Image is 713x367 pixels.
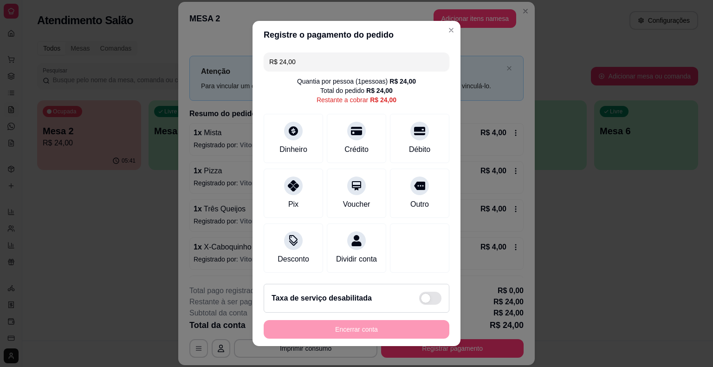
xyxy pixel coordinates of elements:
div: Débito [409,144,430,155]
div: Quantia por pessoa ( 1 pessoas) [297,77,416,86]
div: Voucher [343,199,370,210]
header: Registre o pagamento do pedido [253,21,460,49]
div: R$ 24,00 [366,86,393,95]
div: Outro [410,199,429,210]
div: Crédito [344,144,369,155]
div: Dividir conta [336,254,377,265]
div: Restante a cobrar [317,95,396,105]
div: R$ 24,00 [370,95,396,105]
div: Pix [288,199,298,210]
div: Total do pedido [320,86,393,95]
div: R$ 24,00 [389,77,416,86]
input: Ex.: hambúrguer de cordeiro [269,52,444,71]
h2: Taxa de serviço desabilitada [272,293,372,304]
button: Close [444,23,459,38]
div: Dinheiro [279,144,307,155]
div: Desconto [278,254,309,265]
